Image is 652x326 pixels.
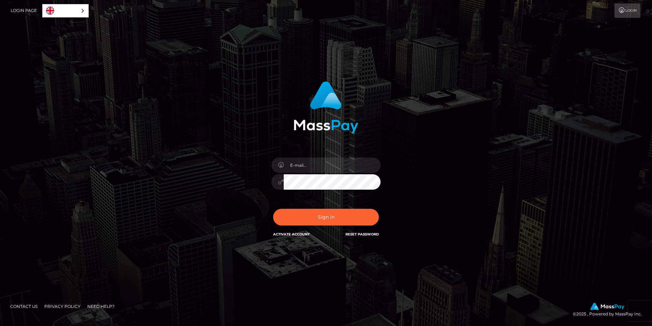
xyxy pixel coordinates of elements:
a: Contact Us [8,301,40,312]
a: Activate Account [273,232,310,236]
input: E-mail... [284,158,381,173]
a: Reset Password [345,232,379,236]
div: Language [42,4,89,17]
img: MassPay [590,303,624,310]
a: Need Help? [85,301,117,312]
a: English [43,4,88,17]
a: Privacy Policy [42,301,83,312]
img: MassPay Login [294,81,358,134]
button: Sign in [273,209,379,226]
aside: Language selected: English [42,4,89,17]
a: Login Page [11,3,37,18]
a: Login [614,3,640,18]
div: © 2025 , Powered by MassPay Inc. [573,303,647,318]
